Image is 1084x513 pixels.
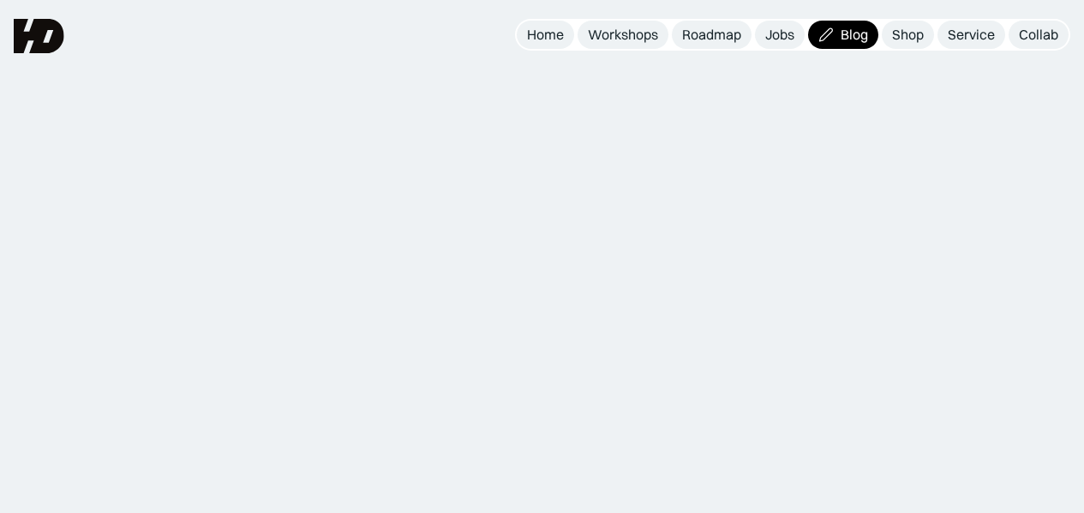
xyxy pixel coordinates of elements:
div: Roadmap [682,26,741,44]
div: Shop [892,26,924,44]
div: Collab [1019,26,1058,44]
div: Workshops [588,26,658,44]
div: Service [948,26,995,44]
div: Home [527,26,564,44]
a: Service [937,21,1005,49]
div: Blog [841,26,868,44]
a: Jobs [755,21,805,49]
a: Roadmap [672,21,752,49]
a: Home [517,21,574,49]
a: Blog [808,21,878,49]
a: Collab [1009,21,1069,49]
a: Workshops [578,21,668,49]
a: Shop [882,21,934,49]
div: Jobs [765,26,794,44]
